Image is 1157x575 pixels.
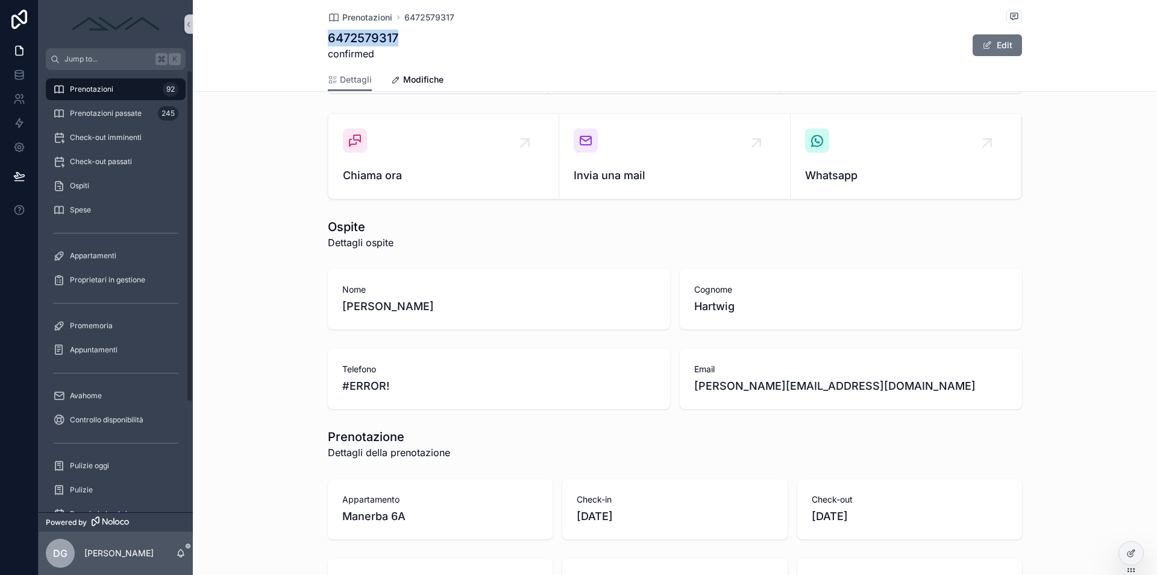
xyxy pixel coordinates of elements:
div: 245 [158,106,178,121]
img: App logo [67,14,164,34]
a: Powered by [39,512,193,532]
span: Powered by [46,518,87,527]
span: Appuntamenti [70,345,118,355]
span: [DATE] [812,508,1008,525]
span: Proprietari in gestione [70,275,145,285]
span: Controllo disponibilità [70,415,143,425]
a: Pulizie [46,479,186,501]
h1: Prenotazione [328,428,450,445]
span: Nome [342,284,656,296]
span: Dettagli [340,74,372,86]
a: Proprietari in gestione [46,269,186,291]
span: [DATE] [577,508,773,525]
a: Dettagli [328,69,372,92]
h1: 6472579317 [328,30,398,46]
span: Prossimi check-in [70,509,131,519]
span: Appartamento [342,494,538,506]
span: Appartamenti [70,251,116,261]
a: Modifiche [391,69,444,93]
span: DG [53,546,67,561]
a: Prenotazioni [328,11,392,24]
span: Check-out passati [70,157,132,167]
a: 6472579317 [404,11,454,24]
a: Prenotazioni92 [46,78,186,100]
span: Avahome [70,391,102,401]
span: [PERSON_NAME][EMAIL_ADDRESS][DOMAIN_NAME] [694,378,1008,395]
a: Ospiti [46,175,186,197]
a: Check-out imminenti [46,127,186,148]
span: [PERSON_NAME] [342,298,656,315]
span: Check-out imminenti [70,133,142,142]
a: Appartamenti [46,245,186,267]
span: Pulizie [70,485,93,495]
span: Telefono [342,363,656,375]
a: Invia una mail [559,114,790,199]
a: Pulizie oggi [46,455,186,477]
span: Email [694,363,1008,375]
span: Check-out [812,494,1008,506]
span: Hartwig [694,298,1008,315]
span: Manerba 6A [342,508,538,525]
span: Modifiche [403,74,444,86]
a: Spese [46,199,186,221]
span: Prenotazioni [70,84,113,94]
span: Whatsapp [805,167,1006,184]
a: Chiama ora [328,114,559,199]
a: Avahome [46,385,186,407]
a: Whatsapp [791,114,1021,199]
h1: Ospite [328,218,394,235]
div: 92 [163,82,178,97]
span: Prenotazioni [342,11,392,24]
span: Chiama ora [343,167,544,184]
span: #ERROR! [342,378,656,395]
a: Check-out passati [46,151,186,173]
span: Jump to... [64,54,151,64]
span: Prenotazioni passate [70,109,142,118]
a: Controllo disponibilità [46,409,186,431]
a: Prossimi check-in [46,503,186,525]
span: Spese [70,205,91,215]
p: [PERSON_NAME] [84,547,154,559]
span: Promemoria [70,321,113,331]
span: K [170,54,180,64]
div: scrollable content [39,70,193,512]
span: Pulizie oggi [70,461,109,471]
button: Jump to...K [46,48,186,70]
a: Appuntamenti [46,339,186,361]
span: Invia una mail [574,167,775,184]
span: Check-in [577,494,773,506]
a: Promemoria [46,315,186,337]
span: Dettagli ospite [328,235,394,250]
a: Prenotazioni passate245 [46,103,186,124]
button: Edit [973,34,1022,56]
span: Cognome [694,284,1008,296]
span: Ospiti [70,181,89,191]
span: Dettagli della prenotazione [328,445,450,460]
span: confirmed [328,46,398,61]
